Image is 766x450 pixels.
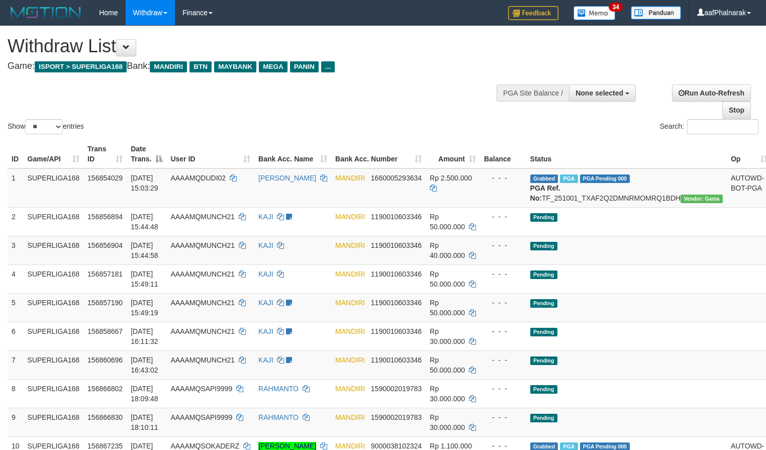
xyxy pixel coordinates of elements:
td: 1 [8,168,24,208]
a: KAJI [258,241,273,249]
span: [DATE] 18:09:48 [131,385,158,403]
span: 156857190 [87,299,123,307]
span: AAAAMQMUNCH21 [170,213,235,221]
span: Pending [530,328,557,336]
span: Rp 40.000.000 [430,241,465,259]
span: [DATE] 18:10:11 [131,413,158,431]
th: Bank Acc. Number: activate to sort column ascending [331,140,426,168]
span: AAAAMQMUNCH21 [170,356,235,364]
span: Pending [530,213,557,222]
span: MANDIRI [335,413,365,421]
span: MANDIRI [335,213,365,221]
h4: Game: Bank: [8,61,501,71]
span: MANDIRI [335,241,365,249]
td: 2 [8,207,24,236]
th: User ID: activate to sort column ascending [166,140,254,168]
span: [DATE] 15:49:11 [131,270,158,288]
span: 156856894 [87,213,123,221]
span: ... [321,61,335,72]
td: SUPERLIGA168 [24,207,84,236]
b: PGA Ref. No: [530,184,560,202]
span: Copy 1190010603346 to clipboard [371,213,422,221]
span: AAAAMQMUNCH21 [170,270,235,278]
a: RAHMANTO [258,413,299,421]
span: Copy 1190010603346 to clipboard [371,356,422,364]
th: Status [526,140,727,168]
span: Copy 1190010603346 to clipboard [371,270,422,278]
img: panduan.png [631,6,681,20]
span: MANDIRI [335,299,365,307]
a: KAJI [258,356,273,364]
div: - - - [484,240,522,250]
span: 34 [609,3,622,12]
td: SUPERLIGA168 [24,168,84,208]
th: Date Trans.: activate to sort column descending [127,140,166,168]
span: Copy 1590002019783 to clipboard [371,385,422,393]
span: Copy 1190010603346 to clipboard [371,327,422,335]
td: 9 [8,408,24,436]
a: KAJI [258,213,273,221]
span: MANDIRI [335,327,365,335]
td: SUPERLIGA168 [24,293,84,322]
span: Rp 50.000.000 [430,270,465,288]
th: Bank Acc. Name: activate to sort column ascending [254,140,331,168]
span: AAAAMQDUDI02 [170,174,226,182]
span: 156867235 [87,442,123,450]
a: RAHMANTO [258,385,299,393]
a: KAJI [258,270,273,278]
td: 6 [8,322,24,350]
td: SUPERLIGA168 [24,379,84,408]
span: MANDIRI [335,385,365,393]
span: 156858667 [87,327,123,335]
span: 156866802 [87,385,123,393]
span: Vendor URL: https://trx31.1velocity.biz [681,195,723,203]
img: Button%20Memo.svg [573,6,616,20]
span: 156857181 [87,270,123,278]
span: 156860696 [87,356,123,364]
td: SUPERLIGA168 [24,408,84,436]
span: MAYBANK [214,61,256,72]
td: 4 [8,264,24,293]
div: - - - [484,326,522,336]
span: AAAAMQSAPI9999 [170,413,232,421]
span: Rp 1.100.000 [430,442,472,450]
span: MANDIRI [335,270,365,278]
span: Pending [530,414,557,422]
td: SUPERLIGA168 [24,322,84,350]
label: Search: [660,119,758,134]
div: - - - [484,384,522,394]
img: MOTION_logo.png [8,5,84,20]
a: Run Auto-Refresh [672,84,751,102]
span: MANDIRI [335,356,365,364]
div: - - - [484,412,522,422]
span: [DATE] 16:43:02 [131,356,158,374]
select: Showentries [25,119,63,134]
span: [DATE] 16:11:32 [131,327,158,345]
td: 8 [8,379,24,408]
span: Pending [530,356,557,365]
th: Game/API: activate to sort column ascending [24,140,84,168]
td: SUPERLIGA168 [24,350,84,379]
img: Feedback.jpg [508,6,558,20]
span: Rp 50.000.000 [430,299,465,317]
div: - - - [484,355,522,365]
span: ISPORT > SUPERLIGA168 [35,61,127,72]
button: None selected [569,84,636,102]
span: Grabbed [530,174,558,183]
span: Rp 30.000.000 [430,327,465,345]
span: AAAAMQSOKADERZ [170,442,239,450]
span: PANIN [290,61,319,72]
span: BTN [189,61,212,72]
span: 156854029 [87,174,123,182]
a: Stop [722,102,751,119]
th: Balance [480,140,526,168]
div: - - - [484,298,522,308]
td: TF_251001_TXAF2Q2DMNRMOMRQ1BDH [526,168,727,208]
span: Pending [530,242,557,250]
td: 7 [8,350,24,379]
a: KAJI [258,299,273,307]
a: [PERSON_NAME] [258,174,316,182]
span: Pending [530,299,557,308]
th: ID [8,140,24,168]
span: Rp 30.000.000 [430,413,465,431]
